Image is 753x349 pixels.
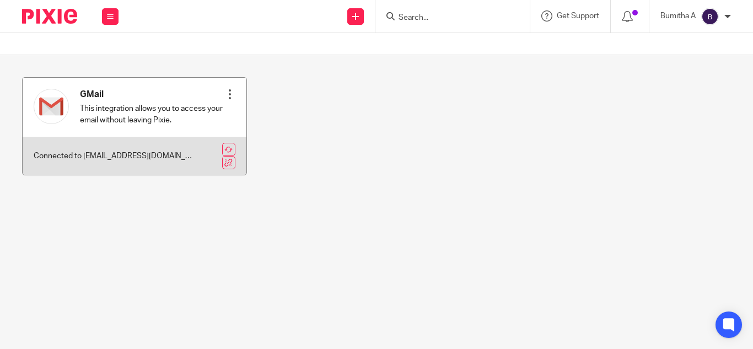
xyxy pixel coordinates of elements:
[34,89,69,124] img: gmail.svg
[22,9,77,24] img: Pixie
[660,10,696,22] p: Bumitha A
[557,12,599,20] span: Get Support
[34,151,195,162] p: Connected to [EMAIL_ADDRESS][DOMAIN_NAME]
[397,13,497,23] input: Search
[80,89,224,100] h4: GMail
[80,103,224,126] p: This integration allows you to access your email without leaving Pixie.
[701,8,719,25] img: svg%3E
